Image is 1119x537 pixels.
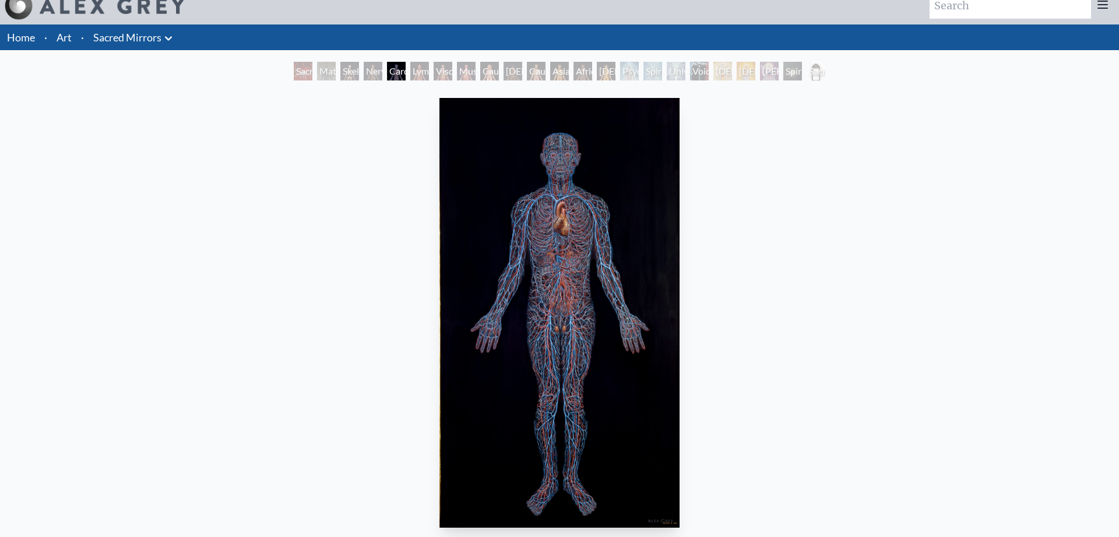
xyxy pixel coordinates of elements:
div: [DEMOGRAPHIC_DATA] [737,62,755,80]
div: Nervous System [364,62,382,80]
div: [PERSON_NAME] [760,62,779,80]
div: Viscera [434,62,452,80]
a: Sacred Mirrors [93,29,161,45]
div: African Man [573,62,592,80]
div: Sacred Mirrors Room, [GEOGRAPHIC_DATA] [294,62,312,80]
div: [DEMOGRAPHIC_DATA] Woman [504,62,522,80]
div: [DEMOGRAPHIC_DATA] Woman [597,62,615,80]
div: Psychic Energy System [620,62,639,80]
div: Caucasian Woman [480,62,499,80]
li: · [40,24,52,50]
a: Home [7,31,35,44]
div: Lymphatic System [410,62,429,80]
div: Asian Man [550,62,569,80]
a: Art [57,29,72,45]
div: [DEMOGRAPHIC_DATA] [713,62,732,80]
div: Universal Mind Lattice [667,62,685,80]
div: Cardiovascular System [387,62,406,80]
div: Void Clear Light [690,62,709,80]
div: Sacred Mirrors Frame [807,62,825,80]
div: Spiritual World [783,62,802,80]
div: Caucasian Man [527,62,546,80]
div: Muscle System [457,62,476,80]
div: Spiritual Energy System [643,62,662,80]
div: Skeletal System [340,62,359,80]
img: 4-Cardiovascular-System-1980-Alex-Grey-watermarked.jpg [439,98,680,528]
div: Material World [317,62,336,80]
li: · [76,24,89,50]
